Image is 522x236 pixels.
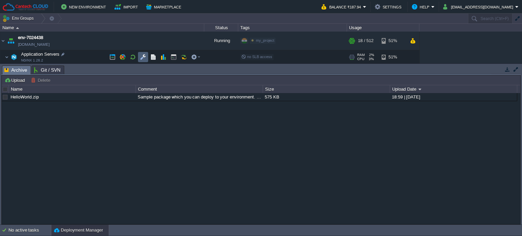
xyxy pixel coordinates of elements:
[1,24,204,32] div: Name
[136,93,262,101] div: Sample package which you can deploy to your environment. Feel free to delete and upload a package...
[390,93,517,101] div: 18:59 | [DATE]
[204,32,238,50] div: Running
[357,57,364,61] span: CPU
[5,50,9,64] img: AMDAwAAAACH5BAEAAAAALAAAAAABAAEAAAICRAEAOw==
[136,85,263,93] div: Comment
[367,57,374,61] span: 3%
[9,50,19,64] img: AMDAwAAAACH5BAEAAAAALAAAAAABAAEAAAICRAEAOw==
[18,34,43,41] a: env-7024438
[2,14,36,23] button: Env Groups
[390,85,517,93] div: Upload Date
[34,66,60,74] span: Git / SVN
[9,85,136,93] div: Name
[31,77,52,83] button: Delete
[20,52,60,57] a: Application ServersNGINX 1.26.2
[358,32,373,50] div: 18 / 512
[357,53,365,57] span: RAM
[0,32,6,50] img: AMDAwAAAACH5BAEAAAAALAAAAAABAAEAAAICRAEAOw==
[367,53,374,57] span: 2%
[205,24,238,32] div: Status
[263,93,389,101] div: 575 KB
[146,3,183,11] button: Marketplace
[2,3,49,11] img: Cantech Cloud
[4,66,27,74] span: Archive
[263,85,390,93] div: Size
[256,38,274,42] span: my_project
[4,77,27,83] button: Upload
[347,24,419,32] div: Usage
[321,3,363,11] button: Balance ₹187.94
[61,3,108,11] button: New Environment
[6,32,16,50] img: AMDAwAAAACH5BAEAAAAALAAAAAABAAEAAAICRAEAOw==
[8,225,51,236] div: No active tasks
[20,51,60,57] span: Application Servers
[382,50,404,64] div: 51%
[443,3,515,11] button: [EMAIL_ADDRESS][DOMAIN_NAME]
[412,3,431,11] button: Help
[18,41,50,48] a: [DOMAIN_NAME]
[239,24,347,32] div: Tags
[16,27,19,29] img: AMDAwAAAACH5BAEAAAAALAAAAAABAAEAAAICRAEAOw==
[241,55,272,59] span: no SLB access
[21,58,43,62] span: NGINX 1.26.2
[382,32,404,50] div: 51%
[11,94,39,99] a: HelloWorld.zip
[54,227,103,234] button: Deployment Manager
[115,3,140,11] button: Import
[375,3,403,11] button: Settings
